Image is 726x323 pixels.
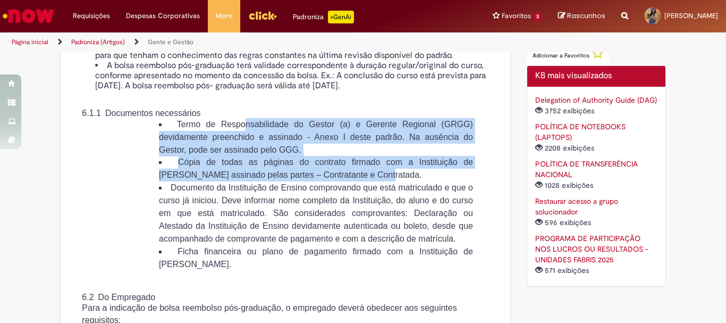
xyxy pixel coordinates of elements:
a: POLÍTICA DE NOTEBOOKS (LAPTOPS) [535,122,626,142]
span: 2208 exibições [535,143,596,153]
a: Restaurar acesso a grupo solucionador [535,196,618,217]
a: Rascunhos [558,11,605,21]
span: Termo de Responsabilidade do Gestor (a) e Gerente Regional (GRGG) devidamente preenchido e assina... [159,120,473,154]
div: Padroniza [293,11,354,23]
span: 6.1.1 Documentos necessários [82,109,200,118]
a: Gente e Gestão [148,38,193,46]
ul: KB mais visualizados [535,95,658,276]
span: Requisições [73,11,110,21]
img: ServiceNow [1,5,56,27]
span: A bolsa reembolso pós-graduação terá validade correspondente à duração regular/original do curso,... [95,60,486,91]
a: Delegation of Authority Guide (DAG) [535,95,657,105]
a: Padroniza (Artigos) [71,38,125,46]
span: 3 [533,12,542,21]
span: Favoritos [502,11,531,21]
span: Despesas Corporativas [126,11,200,21]
button: Adicionar a Favoritos [527,43,609,65]
span: 596 exibições [535,218,593,227]
span: Ficha financeira ou plano de pagamento firmado com a Instituição de [PERSON_NAME]. [159,247,473,269]
h2: KB mais visualizados [535,71,658,81]
p: +GenAi [328,11,354,23]
ul: Trilhas de página [8,32,476,52]
span: 3752 exibições [535,106,596,115]
span: [PERSON_NAME] [664,11,718,20]
span: Documento da Instituição de Ensino comprovando que está matriculado e que o curso já iniciou. Dev... [159,183,473,243]
a: POLÍTICA DE TRANSFERÊNCIA NACIONAL [535,159,638,179]
span: 6.2 Do Empregado [82,293,155,302]
span: Cópia de todas as páginas do contrato firmado com a Instituição de [PERSON_NAME] assinado pelas p... [159,158,473,179]
span: More [216,11,232,21]
span: Rascunhos [567,11,605,21]
a: Página inicial [12,38,48,46]
a: PROGRAMA DE PARTICIPAÇÃO NOS LUCROS OU RESULTADOS - UNIDADES FABRIS 2025 [535,234,648,264]
span: 571 exibições [535,266,591,275]
span: 1028 exibições [535,180,595,190]
img: click_logo_yellow_360x200.png [248,7,277,23]
span: Adicionar a Favoritos [533,52,589,60]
